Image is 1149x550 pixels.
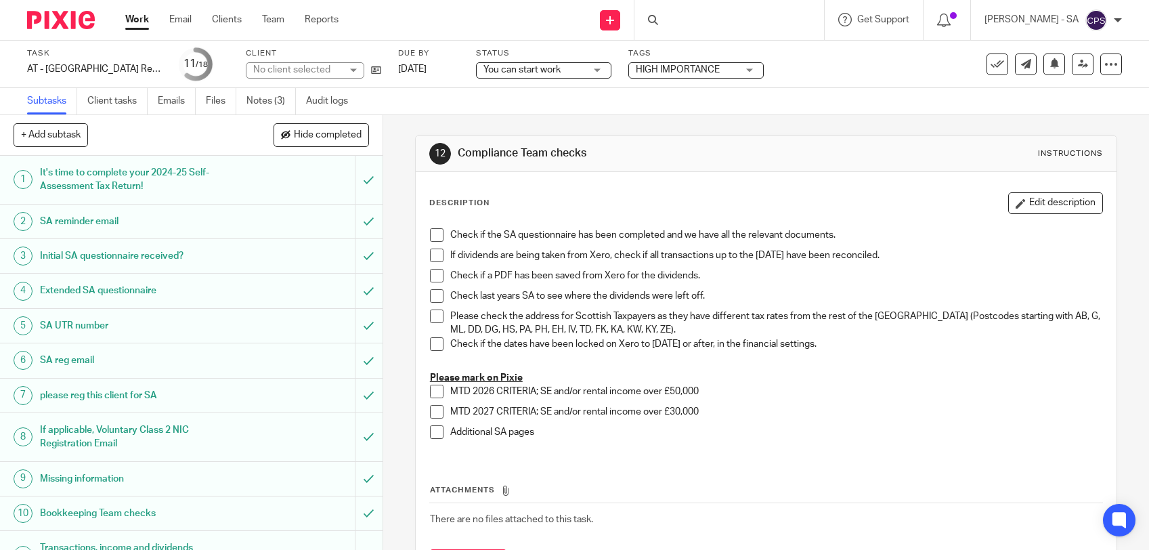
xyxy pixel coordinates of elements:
[458,146,795,161] h1: Compliance Team checks
[27,62,162,76] div: AT - [GEOGRAPHIC_DATA] Return - PE [DATE]
[857,15,909,24] span: Get Support
[14,386,32,405] div: 7
[984,13,1079,26] p: [PERSON_NAME] - SA
[40,420,241,454] h1: If applicable, Voluntary Class 2 NIC Registration Email
[14,170,32,189] div: 1
[27,11,95,29] img: Pixie
[398,64,427,74] span: [DATE]
[305,13,339,26] a: Reports
[253,63,341,77] div: No client selected
[40,503,241,524] h1: Bookkeeping Team checks
[14,469,32,488] div: 9
[125,13,149,26] a: Work
[40,246,241,266] h1: Initial SA questionnaire received?
[476,48,611,59] label: Status
[246,48,381,59] label: Client
[14,504,32,523] div: 10
[27,62,162,76] div: AT - SA Return - PE 05-04-2025
[27,88,77,114] a: Subtasks
[483,65,561,75] span: You can start work
[398,48,459,59] label: Due by
[450,310,1102,337] p: Please check the address for Scottish Taxpayers as they have different tax rates from the rest of...
[306,88,358,114] a: Audit logs
[14,212,32,231] div: 2
[40,350,241,371] h1: SA reg email
[274,123,369,146] button: Hide completed
[430,515,593,524] span: There are no files attached to this task.
[14,316,32,335] div: 5
[636,65,720,75] span: HIGH IMPORTANCE
[628,48,764,59] label: Tags
[430,486,495,494] span: Attachments
[196,61,208,68] small: /18
[450,337,1102,351] p: Check if the dates have been locked on Xero to [DATE] or after, in the financial settings.
[212,13,242,26] a: Clients
[450,269,1102,282] p: Check if a PDF has been saved from Xero for the dividends.
[294,130,362,141] span: Hide completed
[40,163,241,197] h1: It's time to complete your 2024-25 Self-Assessment Tax Return!
[169,13,192,26] a: Email
[14,247,32,266] div: 3
[40,211,241,232] h1: SA reminder email
[40,280,241,301] h1: Extended SA questionnaire
[450,228,1102,242] p: Check if the SA questionnaire has been completed and we have all the relevant documents.
[450,405,1102,419] p: MTD 2027 CRITERIA; SE and/or rental income over £30,000
[158,88,196,114] a: Emails
[450,249,1102,262] p: If dividends are being taken from Xero, check if all transactions up to the [DATE] have been reco...
[14,427,32,446] div: 8
[27,48,162,59] label: Task
[14,282,32,301] div: 4
[1008,192,1103,214] button: Edit description
[246,88,296,114] a: Notes (3)
[40,385,241,406] h1: please reg this client for SA
[206,88,236,114] a: Files
[429,143,451,165] div: 12
[183,56,208,72] div: 11
[14,351,32,370] div: 6
[450,385,1102,398] p: MTD 2026 CRITERIA; SE and/or rental income over £50,000
[1085,9,1107,31] img: svg%3E
[262,13,284,26] a: Team
[1038,148,1103,159] div: Instructions
[40,316,241,336] h1: SA UTR number
[14,123,88,146] button: + Add subtask
[429,198,490,209] p: Description
[450,425,1102,439] p: Additional SA pages
[87,88,148,114] a: Client tasks
[430,373,523,383] u: Please mark on Pixie
[450,289,1102,303] p: Check last years SA to see where the dividends were left off.
[40,469,241,489] h1: Missing information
